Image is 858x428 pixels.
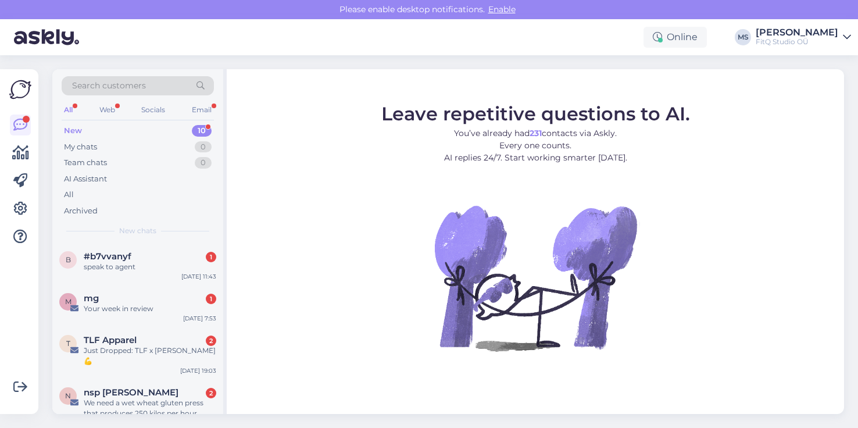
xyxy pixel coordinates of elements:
[64,189,74,201] div: All
[84,398,216,419] div: We need a wet wheat gluten press that produces 250 kilos per hour.
[381,127,690,163] p: You’ve already had contacts via Askly. Every one counts. AI replies 24/7. Start working smarter [...
[84,335,137,345] span: TLF Apparel
[530,127,542,138] b: 231
[84,387,178,398] span: nsp khosro
[84,293,99,304] span: mg
[84,251,131,262] span: #b7vvanyf
[64,173,107,185] div: AI Assistant
[84,262,216,272] div: speak to agent
[206,336,216,346] div: 2
[192,125,212,137] div: 10
[431,173,640,382] img: No Chat active
[84,304,216,314] div: Your week in review
[64,157,107,169] div: Team chats
[64,125,82,137] div: New
[62,102,75,117] div: All
[735,29,751,45] div: MS
[97,102,117,117] div: Web
[183,314,216,323] div: [DATE] 7:53
[181,272,216,281] div: [DATE] 11:43
[64,141,97,153] div: My chats
[66,255,71,264] span: b
[65,297,71,306] span: m
[119,226,156,236] span: New chats
[139,102,167,117] div: Socials
[206,388,216,398] div: 2
[84,345,216,366] div: Just Dropped: TLF x [PERSON_NAME] 💪
[756,37,838,47] div: FitQ Studio OÜ
[195,141,212,153] div: 0
[195,157,212,169] div: 0
[756,28,851,47] a: [PERSON_NAME]FitQ Studio OÜ
[180,366,216,375] div: [DATE] 19:03
[381,102,690,124] span: Leave repetitive questions to AI.
[9,79,31,101] img: Askly Logo
[65,391,71,400] span: n
[206,252,216,262] div: 1
[66,339,70,348] span: T
[206,294,216,304] div: 1
[72,80,146,92] span: Search customers
[756,28,838,37] div: [PERSON_NAME]
[643,27,707,48] div: Online
[485,4,519,15] span: Enable
[64,205,98,217] div: Archived
[190,102,214,117] div: Email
